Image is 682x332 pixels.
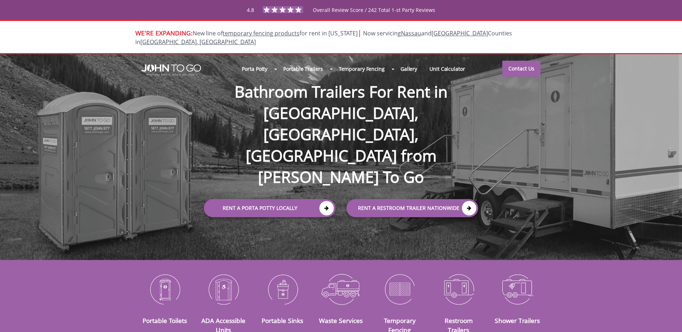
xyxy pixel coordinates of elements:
[236,61,274,77] a: Porta Potty
[394,61,423,77] a: Gallery
[495,316,540,325] a: Shower Trailers
[502,61,541,77] a: Contact Us
[204,199,336,217] a: Rent a Porta Potty Locally
[317,270,365,308] img: Waste-Services-icon_N.png
[262,316,303,325] a: Portable Sinks
[376,270,424,308] img: Temporary-Fencing-cion_N.png
[423,61,471,77] a: Unit Calculator
[346,199,478,217] a: rent a RESTROOM TRAILER Nationwide
[333,61,391,77] a: Temporary Fencing
[200,270,248,308] img: ADA-Accessible-Units-icon_N.png
[258,270,306,308] img: Portable-Sinks-icon_N.png
[247,7,254,13] span: 4.8
[197,57,485,187] h1: Bathroom Trailers For Rent in [GEOGRAPHIC_DATA], [GEOGRAPHIC_DATA], [GEOGRAPHIC_DATA] from [PERSO...
[434,270,482,308] img: Restroom-Trailers-icon_N.png
[135,29,512,46] span: New line of for rent in [US_STATE]
[140,38,256,46] a: [GEOGRAPHIC_DATA], [GEOGRAPHIC_DATA]
[319,316,363,325] a: Waste Services
[277,61,329,77] a: Portable Trailers
[493,270,541,308] img: Shower-Trailers-icon_N.png
[313,7,435,28] span: Overall Review Score / 242 Total 1-st Party Reviews
[135,29,193,37] span: WE'RE EXPANDING:
[141,64,201,76] img: JOHN to go
[358,28,362,38] span: |
[401,29,421,37] a: Nassau
[432,29,488,37] a: [GEOGRAPHIC_DATA]
[141,270,189,308] img: Portable-Toilets-icon_N.png
[143,316,187,325] a: Portable Toilets
[223,29,300,37] a: temporary fencing products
